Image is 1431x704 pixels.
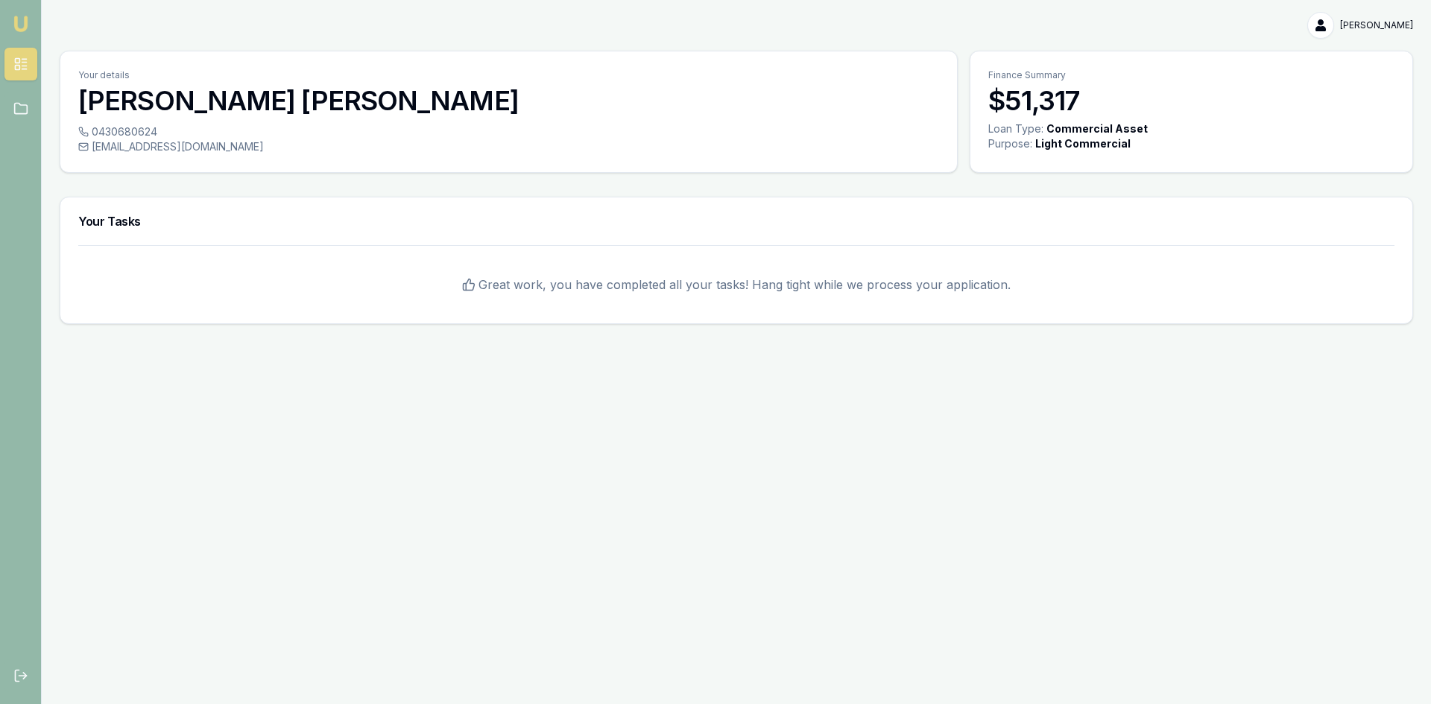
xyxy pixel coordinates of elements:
[988,69,1394,81] p: Finance Summary
[988,121,1043,136] div: Loan Type:
[988,86,1394,115] h3: $51,317
[478,276,1011,294] span: Great work, you have completed all your tasks! Hang tight while we process your application.
[1340,19,1413,31] span: [PERSON_NAME]
[92,124,157,139] span: 0430680624
[78,215,1394,227] h3: Your Tasks
[78,69,939,81] p: Your details
[1035,136,1131,151] div: Light Commercial
[12,15,30,33] img: emu-icon-u.png
[92,139,264,154] span: [EMAIL_ADDRESS][DOMAIN_NAME]
[988,136,1032,151] div: Purpose:
[78,86,939,115] h3: [PERSON_NAME] [PERSON_NAME]
[1046,121,1148,136] div: Commercial Asset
